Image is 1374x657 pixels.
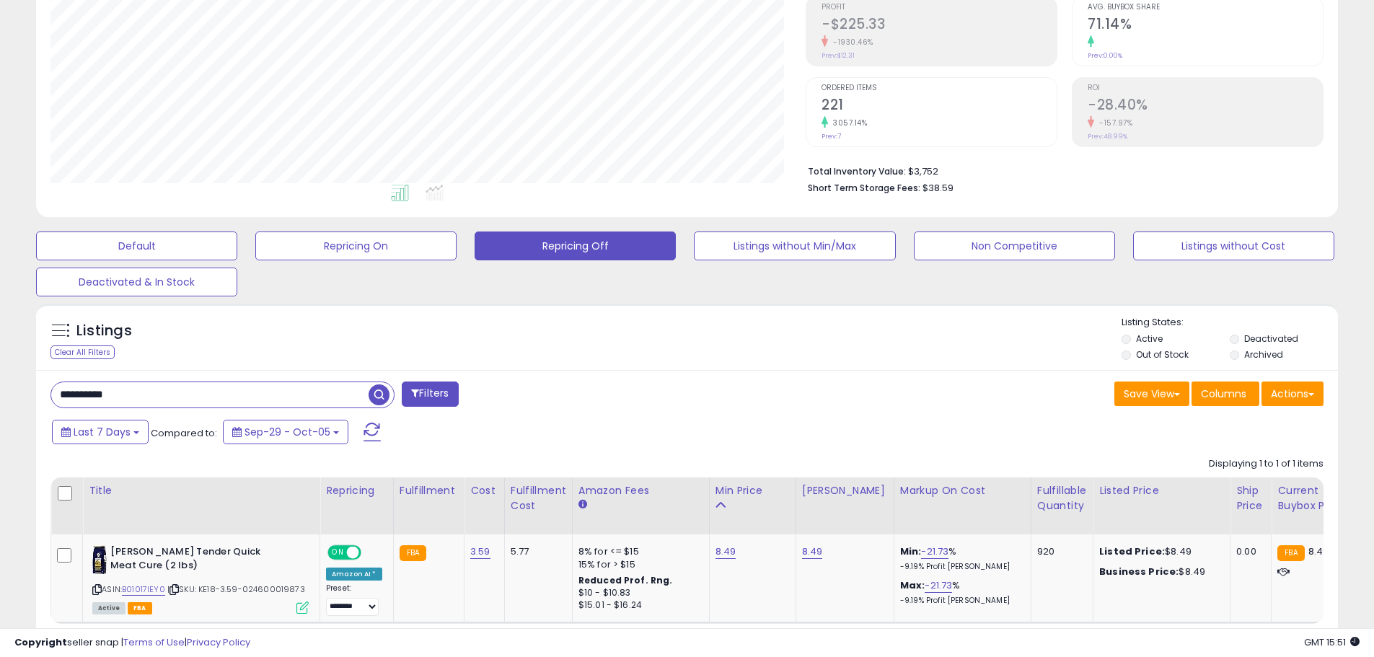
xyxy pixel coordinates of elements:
label: Archived [1244,348,1283,361]
small: -157.97% [1094,118,1132,128]
small: -1930.46% [828,37,873,48]
button: Actions [1261,382,1324,406]
button: Default [36,232,237,260]
span: Profit [822,4,1057,12]
h2: 71.14% [1088,16,1323,35]
div: Amazon Fees [578,483,703,498]
div: [PERSON_NAME] [802,483,888,498]
h2: -$225.33 [822,16,1057,35]
div: Cost [470,483,498,498]
p: Listing States: [1122,316,1338,330]
div: $8.49 [1099,565,1219,578]
small: Prev: 48.99% [1088,132,1127,141]
strong: Copyright [14,635,67,649]
span: OFF [359,547,382,559]
div: 15% for > $15 [578,558,698,571]
div: Current Buybox Price [1277,483,1352,513]
span: All listings currently available for purchase on Amazon [92,602,125,614]
span: Sep-29 - Oct-05 [245,425,330,439]
a: Terms of Use [123,635,185,649]
b: Reduced Prof. Rng. [578,574,673,586]
span: ON [329,547,347,559]
a: 3.59 [470,544,490,559]
div: 920 [1037,545,1082,558]
b: Listed Price: [1099,544,1165,558]
b: Max: [900,578,925,592]
img: 51Rg7YYUSiL._SL40_.jpg [92,545,107,574]
a: -21.73 [921,544,948,559]
span: Columns [1201,387,1246,401]
span: | SKU: KE18-3.59-024600019873 [167,583,305,595]
button: Last 7 Days [52,420,149,444]
a: 8.49 [715,544,736,559]
small: Prev: 0.00% [1088,51,1122,60]
button: Non Competitive [914,232,1115,260]
a: 8.49 [802,544,823,559]
div: 0.00 [1236,545,1260,558]
div: % [900,545,1020,572]
h5: Listings [76,321,132,341]
span: Last 7 Days [74,425,131,439]
div: Clear All Filters [50,345,115,359]
div: Min Price [715,483,790,498]
b: Short Term Storage Fees: [808,182,920,194]
small: FBA [1277,545,1304,561]
div: Fulfillment [400,483,458,498]
h2: 221 [822,97,1057,116]
div: Fulfillment Cost [511,483,566,513]
button: Listings without Cost [1133,232,1334,260]
b: Total Inventory Value: [808,165,906,177]
span: Avg. Buybox Share [1088,4,1323,12]
span: ROI [1088,84,1323,92]
button: Filters [402,382,458,407]
div: Ship Price [1236,483,1265,513]
button: Columns [1192,382,1259,406]
div: Fulfillable Quantity [1037,483,1087,513]
label: Deactivated [1244,332,1298,345]
span: 2025-10-13 15:51 GMT [1304,635,1360,649]
li: $3,752 [808,162,1313,179]
div: Markup on Cost [900,483,1025,498]
small: Prev: 7 [822,132,841,141]
button: Repricing On [255,232,457,260]
button: Save View [1114,382,1189,406]
div: Listed Price [1099,483,1224,498]
label: Out of Stock [1136,348,1189,361]
a: Privacy Policy [187,635,250,649]
div: Displaying 1 to 1 of 1 items [1209,457,1324,471]
button: Repricing Off [475,232,676,260]
div: Repricing [326,483,387,498]
div: 5.77 [511,545,561,558]
small: Amazon Fees. [578,498,587,511]
span: $38.59 [922,181,954,195]
span: 8.49 [1308,544,1329,558]
p: -9.19% Profit [PERSON_NAME] [900,562,1020,572]
label: Active [1136,332,1163,345]
div: Title [89,483,314,498]
p: -9.19% Profit [PERSON_NAME] [900,596,1020,606]
button: Listings without Min/Max [694,232,895,260]
div: $10 - $10.83 [578,587,698,599]
div: $8.49 [1099,545,1219,558]
button: Deactivated & In Stock [36,268,237,296]
button: Sep-29 - Oct-05 [223,420,348,444]
b: Business Price: [1099,565,1179,578]
a: -21.73 [925,578,952,593]
small: Prev: $12.31 [822,51,855,60]
th: The percentage added to the cost of goods (COGS) that forms the calculator for Min & Max prices. [894,477,1031,534]
b: [PERSON_NAME] Tender Quick Meat Cure (2 lbs) [110,545,286,576]
div: Amazon AI * [326,568,382,581]
b: Min: [900,544,922,558]
span: Ordered Items [822,84,1057,92]
div: seller snap | | [14,636,250,650]
div: $15.01 - $16.24 [578,599,698,612]
div: Preset: [326,583,382,616]
div: 8% for <= $15 [578,545,698,558]
a: B01017IEY0 [122,583,165,596]
span: Compared to: [151,426,217,440]
small: 3057.14% [828,118,867,128]
small: FBA [400,545,426,561]
div: ASIN: [92,545,309,612]
h2: -28.40% [1088,97,1323,116]
div: % [900,579,1020,606]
